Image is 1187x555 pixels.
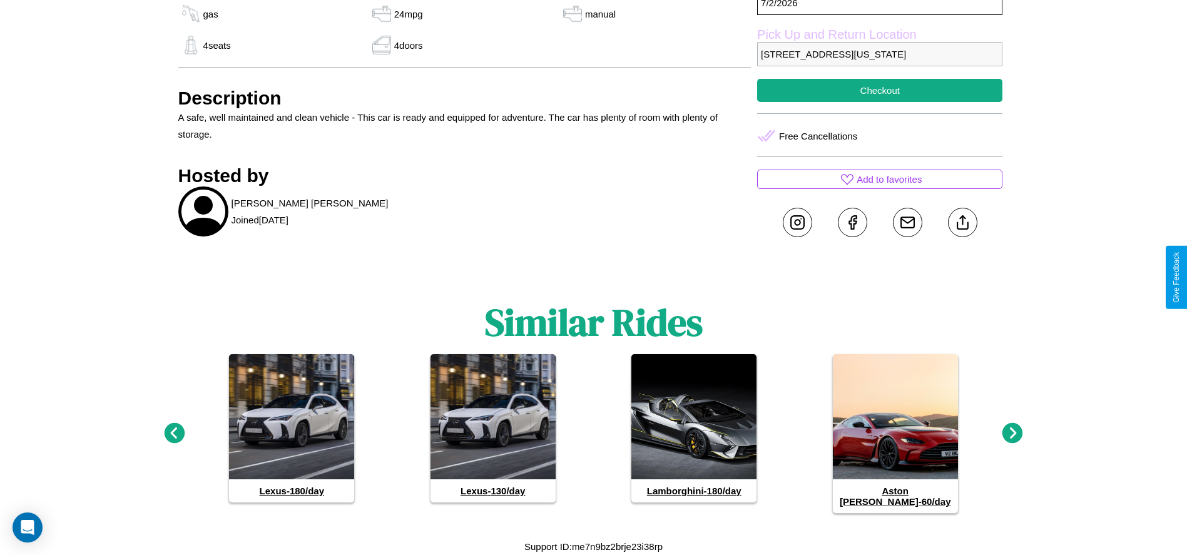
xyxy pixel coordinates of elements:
[178,36,203,54] img: gas
[394,37,423,54] p: 4 doors
[430,354,556,502] a: Lexus-130/day
[178,165,751,186] h3: Hosted by
[485,297,703,348] h1: Similar Rides
[203,6,218,23] p: gas
[524,538,663,555] p: Support ID: me7n9bz2brje23i38rp
[229,479,354,502] h4: Lexus - 180 /day
[585,6,616,23] p: manual
[631,479,757,502] h4: Lamborghini - 180 /day
[178,4,203,23] img: gas
[1172,252,1181,303] div: Give Feedback
[394,6,423,23] p: 24 mpg
[833,479,958,513] h4: Aston [PERSON_NAME] - 60 /day
[232,195,389,211] p: [PERSON_NAME] [PERSON_NAME]
[178,88,751,109] h3: Description
[757,28,1002,42] label: Pick Up and Return Location
[232,211,288,228] p: Joined [DATE]
[631,354,757,502] a: Lamborghini-180/day
[369,36,394,54] img: gas
[369,4,394,23] img: gas
[757,42,1002,66] p: [STREET_ADDRESS][US_STATE]
[857,171,922,188] p: Add to favorites
[779,128,857,145] p: Free Cancellations
[13,512,43,542] div: Open Intercom Messenger
[229,354,354,502] a: Lexus-180/day
[203,37,231,54] p: 4 seats
[833,354,958,513] a: Aston [PERSON_NAME]-60/day
[757,170,1002,189] button: Add to favorites
[430,479,556,502] h4: Lexus - 130 /day
[178,109,751,143] p: A safe, well maintained and clean vehicle - This car is ready and equipped for adventure. The car...
[757,79,1002,102] button: Checkout
[560,4,585,23] img: gas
